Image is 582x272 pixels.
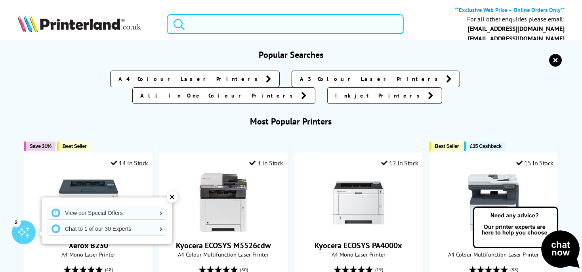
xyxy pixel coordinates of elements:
[17,15,141,32] img: Printerland Logo
[468,34,565,42] a: [EMAIL_ADDRESS][DOMAIN_NAME]
[24,142,55,151] button: Save 31%
[336,92,424,100] span: Inkjet Printers
[455,6,565,13] b: **Exclusive Web Price – Online Orders Only**
[299,251,419,258] span: A4 Mono Laser Printer
[17,15,157,34] a: Printerland Logo
[329,173,388,232] img: Kyocera ECOSYS PA4000x
[69,240,108,251] a: Xerox B230
[132,87,315,104] a: All In One Colour Printers
[164,251,284,258] span: A4 Colour Multifunction Laser Printer
[470,143,501,149] span: £35 Cashback
[59,173,118,232] img: Xerox B230
[381,159,418,167] div: 12 In Stock
[516,159,553,167] div: 15 In Stock
[467,15,565,23] div: For all other enquiries please email:
[464,226,523,234] a: Xerox C325
[327,87,442,104] a: Inkjet Printers
[141,92,298,100] span: All In One Colour Printers
[329,226,388,234] a: Kyocera ECOSYS PA4000x
[435,143,459,149] span: Best Seller
[12,218,21,226] div: 2
[194,173,253,232] img: Kyocera ECOSYS M5526cdw
[17,49,565,60] h3: Popular Searches
[468,25,565,33] a: [EMAIL_ADDRESS][DOMAIN_NAME]
[118,75,262,83] span: A4 Colour Laser Printers
[292,71,460,87] a: A3 Colour Laser Printers
[471,205,582,270] img: Open Live Chat window
[429,142,463,151] button: Best Seller
[315,240,403,251] a: Kyocera ECOSYS PA4000x
[48,222,166,235] a: Chat to 1 of our 30 Experts
[176,240,271,251] a: Kyocera ECOSYS M5526cdw
[167,192,178,203] div: ✕
[57,142,91,151] button: Best Seller
[29,251,149,258] span: A4 Mono Laser Printer
[111,159,148,167] div: 14 In Stock
[48,207,166,219] a: View our Special Offers
[434,251,554,258] span: A4 Colour Multifunction Laser Printer
[167,14,404,34] input: Search product or bra
[17,116,565,127] h3: Most Popular Printers
[110,71,280,87] a: A4 Colour Laser Printers
[30,143,52,149] span: Save 31%
[194,226,253,234] a: Kyocera ECOSYS M5526cdw
[250,159,284,167] div: 1 In Stock
[464,142,505,151] button: £35 Cashback
[63,143,87,149] span: Best Seller
[464,173,523,232] img: Xerox C325
[300,75,442,83] span: A3 Colour Laser Printers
